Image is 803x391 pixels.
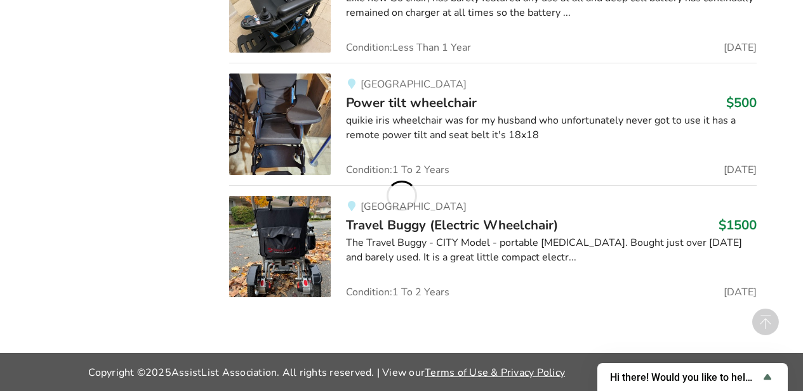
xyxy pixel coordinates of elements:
[229,196,331,297] img: mobility-travel buggy (electric wheelchair)
[724,42,757,53] span: [DATE]
[229,185,757,297] a: mobility-travel buggy (electric wheelchair)[GEOGRAPHIC_DATA]Travel Buggy (Electric Wheelchair)$15...
[346,94,477,112] span: Power tilt wheelchair
[724,165,757,175] span: [DATE]
[346,165,449,175] span: Condition: 1 To 2 Years
[346,216,558,234] span: Travel Buggy (Electric Wheelchair)
[610,371,760,383] span: Hi there! Would you like to help us improve AssistList?
[610,369,775,385] button: Show survey - Hi there! Would you like to help us improve AssistList?
[724,287,757,297] span: [DATE]
[346,42,471,53] span: Condition: Less Than 1 Year
[229,63,757,185] a: mobility-power tilt wheelchair [GEOGRAPHIC_DATA]Power tilt wheelchair$500quikie iris wheelchair w...
[726,94,757,111] h3: $500
[229,74,331,175] img: mobility-power tilt wheelchair
[361,77,467,91] span: [GEOGRAPHIC_DATA]
[361,200,467,214] span: [GEOGRAPHIC_DATA]
[719,217,757,233] h3: $1500
[346,113,757,143] div: quikie iris wheelchair was for my husband who unfortunately never got to use it has a remote powe...
[346,236,757,265] div: The Travel Buggy - CITY Model - portable [MEDICAL_DATA]. Bought just over [DATE] and barely used....
[346,287,449,297] span: Condition: 1 To 2 Years
[425,366,565,380] a: Terms of Use & Privacy Policy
